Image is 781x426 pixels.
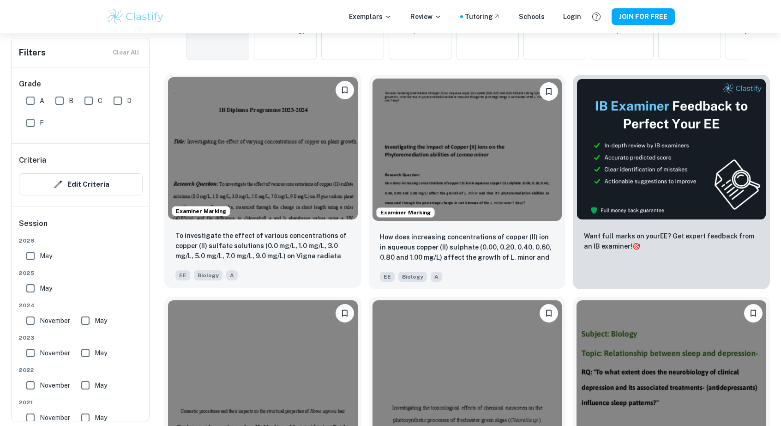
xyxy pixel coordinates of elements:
span: D [127,96,132,106]
button: Help and Feedback [589,9,604,24]
span: C [98,96,102,106]
span: May [40,283,52,293]
button: Please log in to bookmark exemplars [540,304,558,323]
span: 2023 [19,334,143,342]
a: ThumbnailWant full marks on yourEE? Get expert feedback from an IB examiner! [573,75,770,289]
h6: Criteria [19,155,46,166]
a: Schools [519,12,545,22]
button: Please log in to bookmark exemplars [336,81,354,99]
span: May [40,251,52,261]
span: 2021 [19,398,143,407]
h6: Filters [19,46,46,59]
span: Examiner Marking [377,208,434,217]
h6: Grade [19,79,143,90]
span: A [40,96,44,106]
a: Examiner MarkingPlease log in to bookmark exemplarsHow does increasing concentrations of copper (... [369,75,566,289]
span: Examiner Marking [172,207,230,215]
span: Biology [398,272,427,282]
button: JOIN FOR FREE [612,8,675,25]
button: Please log in to bookmark exemplars [540,82,558,101]
button: Edit Criteria [19,173,143,195]
span: 🎯 [632,243,640,250]
a: Login [563,12,581,22]
span: 2025 [19,269,143,277]
span: November [40,316,70,326]
h6: Session [19,218,143,237]
span: May [95,348,107,358]
span: 2026 [19,237,143,245]
p: Want full marks on your EE ? Get expert feedback from an IB examiner! [584,231,759,251]
span: May [95,413,107,423]
a: Examiner MarkingPlease log in to bookmark exemplarsTo investigate the effect of various concentra... [164,75,361,289]
p: To investigate the effect of various concentrations of copper (II) sulfate solutions (0.0 mg/L, 1... [175,231,350,262]
img: Clastify logo [106,7,165,26]
button: Please log in to bookmark exemplars [744,304,763,323]
span: E [40,118,44,128]
span: EE [380,272,395,282]
span: May [95,316,107,326]
span: B [69,96,73,106]
span: 2022 [19,366,143,374]
span: November [40,348,70,358]
p: Review [410,12,442,22]
span: 2024 [19,301,143,310]
span: November [40,413,70,423]
span: EE [175,270,190,280]
img: Thumbnail [577,79,766,220]
button: Please log in to bookmark exemplars [336,304,354,323]
img: Biology EE example thumbnail: How does increasing concentrations of co [372,79,562,221]
p: Exemplars [349,12,392,22]
a: Tutoring [465,12,500,22]
p: How does increasing concentrations of copper (II) ion in aqueous copper (II) sulphate (0.00, 0.20... [380,232,555,263]
span: A [431,272,442,282]
span: November [40,380,70,390]
span: A [226,270,238,280]
span: Biology [194,270,222,280]
span: May [95,380,107,390]
img: Biology EE example thumbnail: To investigate the effect of various con [168,77,358,219]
